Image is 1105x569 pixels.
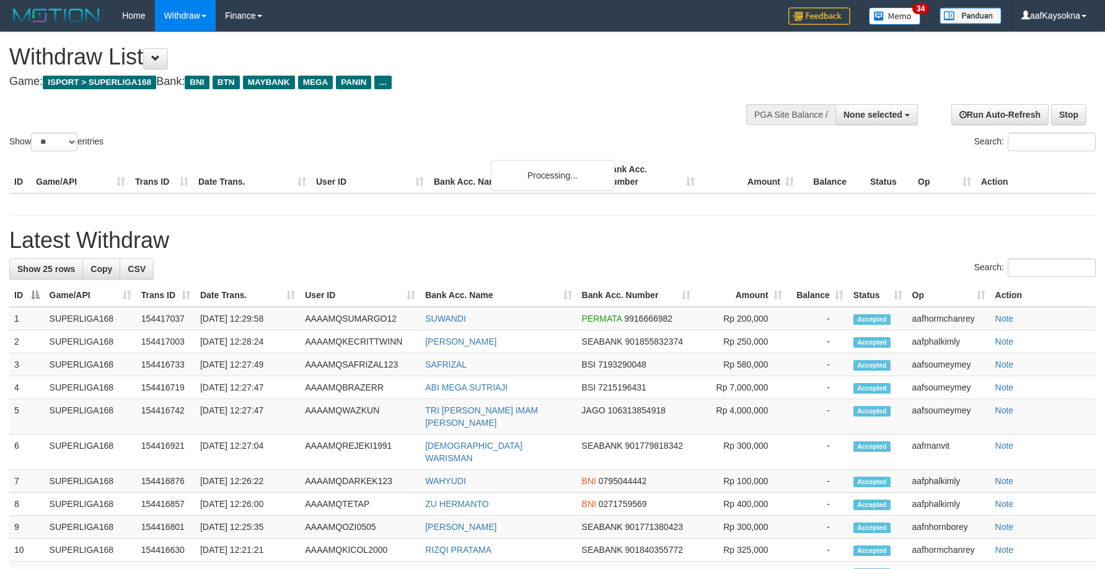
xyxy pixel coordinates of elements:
td: - [787,434,848,470]
a: TRI [PERSON_NAME] IMAM [PERSON_NAME] [425,405,538,428]
td: 1 [9,307,45,330]
td: aafhormchanrey [907,539,990,562]
td: - [787,376,848,399]
span: None selected [843,110,902,120]
td: Rp 300,000 [695,516,786,539]
td: Rp 580,000 [695,353,786,376]
a: Show 25 rows [9,258,83,280]
td: [DATE] 12:26:00 [195,493,300,516]
span: Accepted [853,360,891,371]
td: [DATE] 12:27:47 [195,399,300,434]
td: SUPERLIGA168 [45,353,136,376]
span: Copy 106313854918 to clipboard [608,405,666,415]
td: AAAAMQKECRITTWINN [300,330,420,353]
th: Amount: activate to sort column ascending [695,284,786,307]
span: Accepted [853,477,891,487]
td: 154416876 [136,470,195,493]
span: Accepted [853,406,891,417]
span: Copy 7215196431 to clipboard [598,382,646,392]
span: BNI [582,499,596,509]
span: Accepted [853,545,891,556]
td: [DATE] 12:29:58 [195,307,300,330]
th: ID: activate to sort column descending [9,284,45,307]
a: Note [995,522,1014,532]
td: AAAAMQWAZKUN [300,399,420,434]
span: Copy 7193290048 to clipboard [598,359,646,369]
th: Op [913,158,976,193]
td: SUPERLIGA168 [45,307,136,330]
td: 3 [9,353,45,376]
th: Game/API [31,158,130,193]
h4: Game: Bank: [9,76,724,88]
th: Date Trans.: activate to sort column ascending [195,284,300,307]
th: Action [976,158,1096,193]
td: aafphalkimly [907,493,990,516]
th: Status: activate to sort column ascending [848,284,907,307]
span: BSI [582,382,596,392]
td: - [787,399,848,434]
span: Accepted [853,523,891,533]
td: [DATE] 12:27:04 [195,434,300,470]
td: AAAAMQBRAZERR [300,376,420,399]
label: Show entries [9,133,103,151]
a: Note [995,545,1014,555]
th: Amount [700,158,799,193]
td: 154416742 [136,399,195,434]
div: Processing... [491,160,615,191]
span: 34 [912,3,929,14]
button: None selected [835,104,918,125]
a: Note [995,405,1014,415]
td: Rp 250,000 [695,330,786,353]
th: Balance [799,158,865,193]
th: Bank Acc. Name [429,158,601,193]
td: - [787,493,848,516]
span: Copy 9916666982 to clipboard [624,314,672,324]
td: SUPERLIGA168 [45,493,136,516]
label: Search: [974,258,1096,277]
td: - [787,516,848,539]
td: 5 [9,399,45,434]
a: SUWANDI [425,314,466,324]
td: Rp 100,000 [695,470,786,493]
span: Copy 901855832374 to clipboard [625,337,683,346]
th: Game/API: activate to sort column ascending [45,284,136,307]
td: Rp 4,000,000 [695,399,786,434]
td: Rp 7,000,000 [695,376,786,399]
span: Show 25 rows [17,264,75,274]
td: aafphalkimly [907,470,990,493]
td: [DATE] 12:26:22 [195,470,300,493]
td: aafnhornborey [907,516,990,539]
a: Copy [82,258,120,280]
span: PERMATA [582,314,622,324]
td: AAAAMQSUMARGO12 [300,307,420,330]
th: Op: activate to sort column ascending [907,284,990,307]
td: [DATE] 12:27:47 [195,376,300,399]
span: BNI [185,76,209,89]
th: ID [9,158,31,193]
td: AAAAMQTETAP [300,493,420,516]
a: WAHYUDI [425,476,466,486]
td: 154416801 [136,516,195,539]
span: BTN [213,76,240,89]
span: PANIN [336,76,371,89]
span: ISPORT > SUPERLIGA168 [43,76,156,89]
td: Rp 200,000 [695,307,786,330]
td: - [787,307,848,330]
span: Accepted [853,500,891,510]
td: - [787,330,848,353]
th: Status [865,158,913,193]
th: User ID [311,158,429,193]
td: SUPERLIGA168 [45,516,136,539]
a: Note [995,499,1014,509]
td: SUPERLIGA168 [45,434,136,470]
td: aafsoumeymey [907,376,990,399]
td: 154416630 [136,539,195,562]
td: 154416719 [136,376,195,399]
span: Copy 0795044442 to clipboard [599,476,647,486]
span: JAGO [582,405,605,415]
a: ABI MEGA SUTRIAJI [425,382,508,392]
td: SUPERLIGA168 [45,539,136,562]
th: Date Trans. [193,158,311,193]
td: AAAAMQREJEKI1991 [300,434,420,470]
td: Rp 300,000 [695,434,786,470]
